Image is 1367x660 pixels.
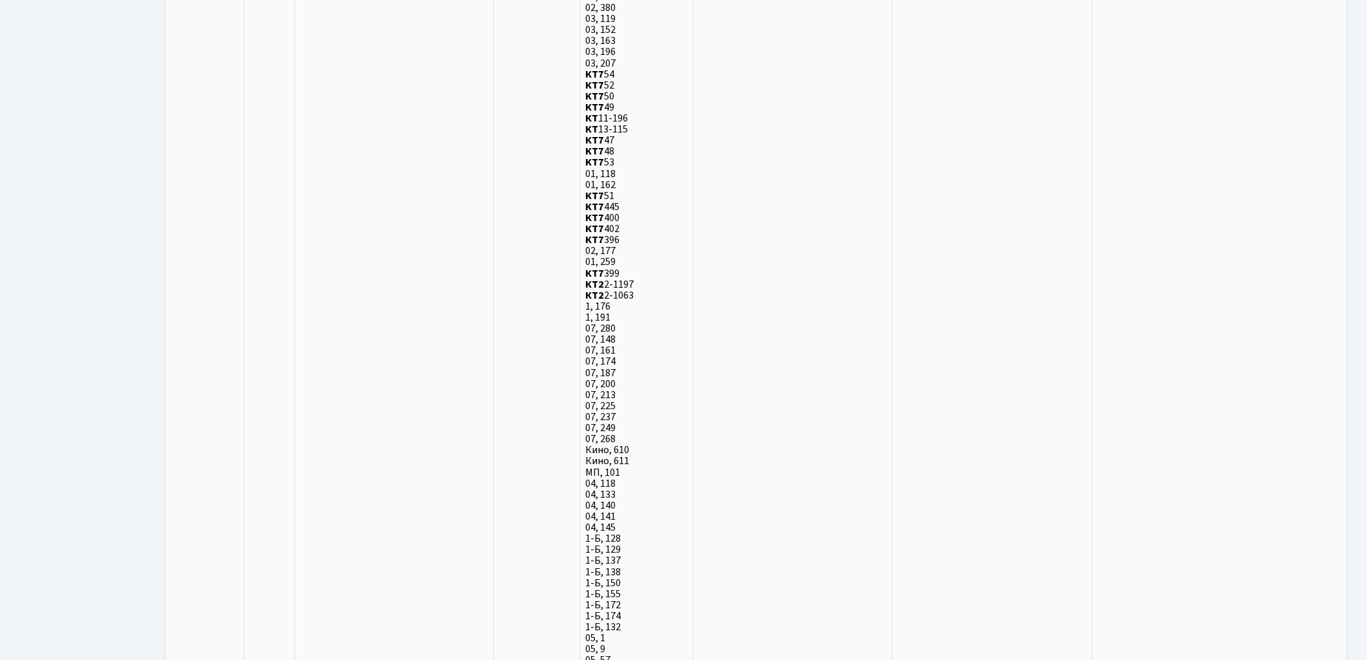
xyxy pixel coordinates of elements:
[586,133,605,147] b: КТ7
[586,233,605,247] b: КТ7
[586,222,605,236] b: КТ7
[586,67,605,81] b: КТ7
[586,266,605,281] b: КТ7
[586,89,605,103] b: КТ7
[586,200,605,214] b: КТ7
[586,100,605,114] b: КТ7
[586,211,605,225] b: КТ7
[586,288,605,303] b: КТ2
[586,122,599,136] b: КТ
[586,189,605,203] b: КТ7
[586,144,605,158] b: КТ7
[586,111,599,125] b: КТ
[586,156,605,170] b: КТ7
[586,78,605,92] b: КТ7
[586,277,605,292] b: КТ2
